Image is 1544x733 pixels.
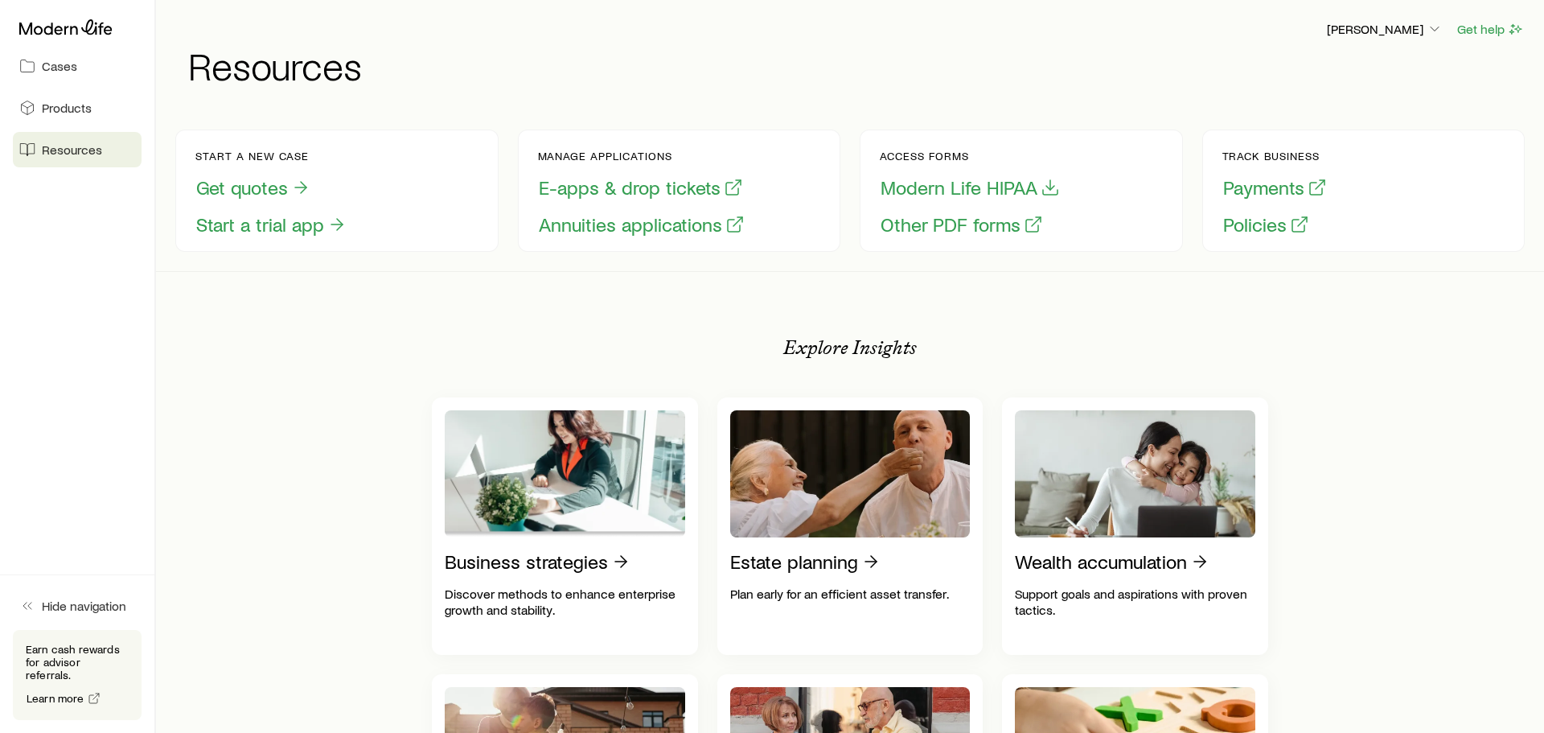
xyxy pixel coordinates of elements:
a: Wealth accumulationSupport goals and aspirations with proven tactics. [1002,397,1268,655]
p: Manage applications [538,150,745,163]
button: Policies [1222,212,1310,237]
button: Start a trial app [195,212,347,237]
button: Payments [1222,175,1328,200]
span: Products [42,100,92,116]
a: Cases [13,48,142,84]
span: Resources [42,142,102,158]
p: Start a new case [195,150,347,163]
p: Discover methods to enhance enterprise growth and stability. [445,586,685,618]
span: Learn more [27,693,84,704]
button: Other PDF forms [880,212,1044,237]
button: Get help [1456,20,1525,39]
p: [PERSON_NAME] [1327,21,1443,37]
img: Wealth accumulation [1015,410,1255,537]
a: Resources [13,132,142,167]
p: Earn cash rewards for advisor referrals. [26,643,129,682]
a: Business strategiesDiscover methods to enhance enterprise growth and stability. [432,397,698,655]
a: Products [13,90,142,126]
span: Hide navigation [42,598,126,614]
a: Estate planningPlan early for an efficient asset transfer. [717,397,983,655]
p: Estate planning [730,550,858,573]
h1: Resources [188,46,1525,84]
button: Annuities applications [538,212,745,237]
p: Track business [1222,150,1328,163]
button: Modern Life HIPAA [880,175,1061,200]
span: Cases [42,58,77,74]
p: Wealth accumulation [1015,550,1187,573]
p: Support goals and aspirations with proven tactics. [1015,586,1255,618]
div: Earn cash rewards for advisor referrals.Learn more [13,630,142,720]
button: E-apps & drop tickets [538,175,744,200]
img: Business strategies [445,410,685,537]
p: Access forms [880,150,1061,163]
button: Hide navigation [13,588,142,624]
button: Get quotes [195,175,311,200]
p: Plan early for an efficient asset transfer. [730,586,971,602]
p: Business strategies [445,550,608,573]
p: Explore Insights [783,336,917,359]
img: Estate planning [730,410,971,537]
button: [PERSON_NAME] [1326,20,1443,39]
